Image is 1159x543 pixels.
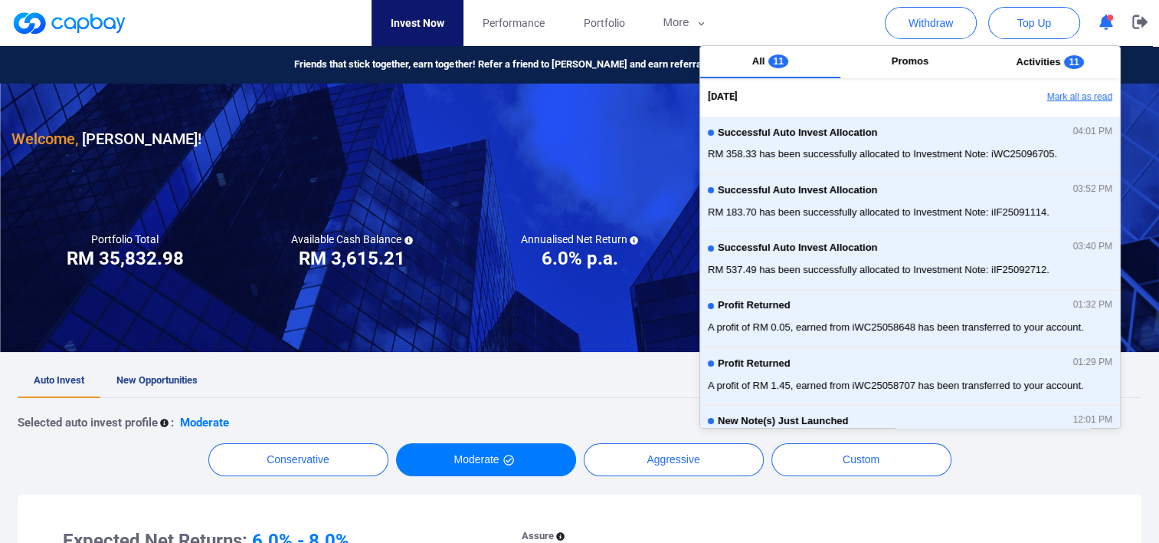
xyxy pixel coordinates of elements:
button: Successful Auto Invest Allocation03:52 PMRM 183.70 has been successfully allocated to Investment ... [700,174,1120,232]
span: Top Up [1017,15,1051,31]
button: Activities11 [980,46,1120,78]
p: Selected auto invest profile [18,413,158,432]
button: Profit Returned01:29 PMA profit of RM 1.45, earned from iWC25058707 has been transferred to your ... [700,347,1120,405]
h3: 6.0% p.a. [541,246,617,271]
span: A profit of RM 1.45, earned from iWC25058707 has been transferred to your account. [708,378,1112,393]
span: 01:29 PM [1073,357,1112,368]
span: Friends that stick together, earn together! Refer a friend to [PERSON_NAME] and earn referral rew... [294,57,766,73]
p: : [171,413,174,432]
span: New Opportunities [116,374,198,386]
button: Successful Auto Invest Allocation04:01 PMRM 358.33 has been successfully allocated to Investment ... [700,117,1120,174]
h3: RM 3,615.21 [299,246,405,271]
span: Portfolio [583,15,624,31]
h3: RM 35,832.98 [67,246,184,271]
button: Top Up [988,7,1080,39]
span: [DATE] [708,89,738,105]
p: Moderate [180,413,229,432]
button: Moderate [396,443,576,476]
span: Profit Returned [718,300,791,311]
span: 01:32 PM [1073,300,1112,311]
span: RM 183.70 has been successfully allocated to Investment Note: iIF25091114. [708,205,1112,220]
span: Successful Auto Invest Allocation [718,127,878,139]
span: 04:01 PM [1073,127,1112,137]
span: RM 358.33 has been successfully allocated to Investment Note: iWC25096705. [708,146,1112,162]
h3: [PERSON_NAME] ! [11,127,201,151]
span: New Note(s) Just Launched [718,416,848,427]
button: New Note(s) Just Launched12:01 PMHi, we have just launched some new opportunities. [700,405,1120,462]
button: Mark all as read [955,84,1120,110]
span: Activities [1017,56,1061,67]
h5: Annualised Net Return [520,232,638,246]
span: A profit of RM 0.05, earned from iWC25058648 has been transferred to your account. [708,320,1112,335]
span: All [752,55,765,67]
span: Successful Auto Invest Allocation [718,185,878,196]
span: 11 [768,54,787,68]
button: Aggressive [584,443,764,476]
button: Conservative [208,443,388,476]
span: RM 537.49 has been successfully allocated to Investment Note: iIF25092712. [708,262,1112,278]
span: Profit Returned [718,358,791,370]
button: Withdraw [885,7,977,39]
span: Promos [892,55,928,67]
span: Successful Auto Invest Allocation [718,242,878,254]
button: Successful Auto Invest Allocation03:40 PMRM 537.49 has been successfully allocated to Investment ... [700,232,1120,289]
h5: Available Cash Balance [291,232,413,246]
button: All11 [700,46,840,78]
h5: Portfolio Total [91,232,159,246]
span: 03:52 PM [1073,184,1112,195]
span: 12:01 PM [1073,415,1112,426]
button: Custom [771,443,951,476]
button: Promos [840,46,981,78]
button: Profit Returned01:32 PMA profit of RM 0.05, earned from iWC25058648 has been transferred to your ... [700,290,1120,347]
span: Welcome, [11,130,78,148]
span: 03:40 PM [1073,242,1112,252]
span: Auto Invest [34,374,84,386]
span: Performance [483,15,545,31]
span: 11 [1064,55,1083,69]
